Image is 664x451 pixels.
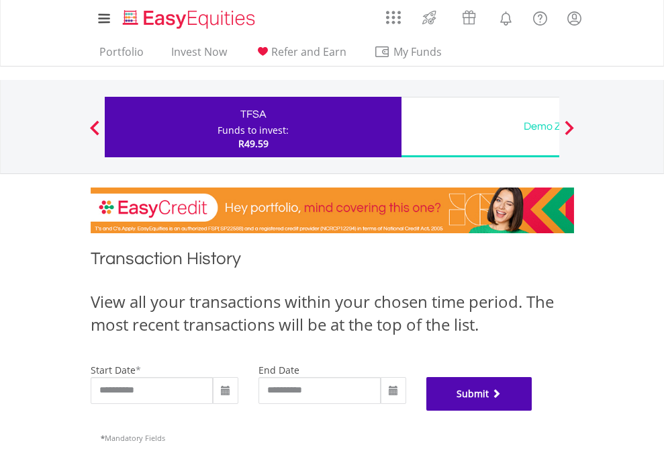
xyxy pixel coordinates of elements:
[113,105,393,124] div: TFSA
[166,45,232,66] a: Invest Now
[523,3,557,30] a: FAQ's and Support
[556,127,583,140] button: Next
[374,43,462,60] span: My Funds
[81,127,108,140] button: Previous
[418,7,440,28] img: thrive-v2.svg
[489,3,523,30] a: Notifications
[271,44,346,59] span: Refer and Earn
[101,433,165,443] span: Mandatory Fields
[238,137,269,150] span: R49.59
[91,290,574,337] div: View all your transactions within your chosen time period. The most recent transactions will be a...
[94,45,149,66] a: Portfolio
[117,3,260,30] a: Home page
[91,188,574,233] img: EasyCredit Promotion Banner
[377,3,410,25] a: AppsGrid
[449,3,489,28] a: Vouchers
[258,364,299,376] label: end date
[120,8,260,30] img: EasyEquities_Logo.png
[91,364,136,376] label: start date
[426,377,532,411] button: Submit
[386,10,401,25] img: grid-menu-icon.svg
[218,124,289,137] div: Funds to invest:
[458,7,480,28] img: vouchers-v2.svg
[557,3,591,33] a: My Profile
[91,247,574,277] h1: Transaction History
[249,45,352,66] a: Refer and Earn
